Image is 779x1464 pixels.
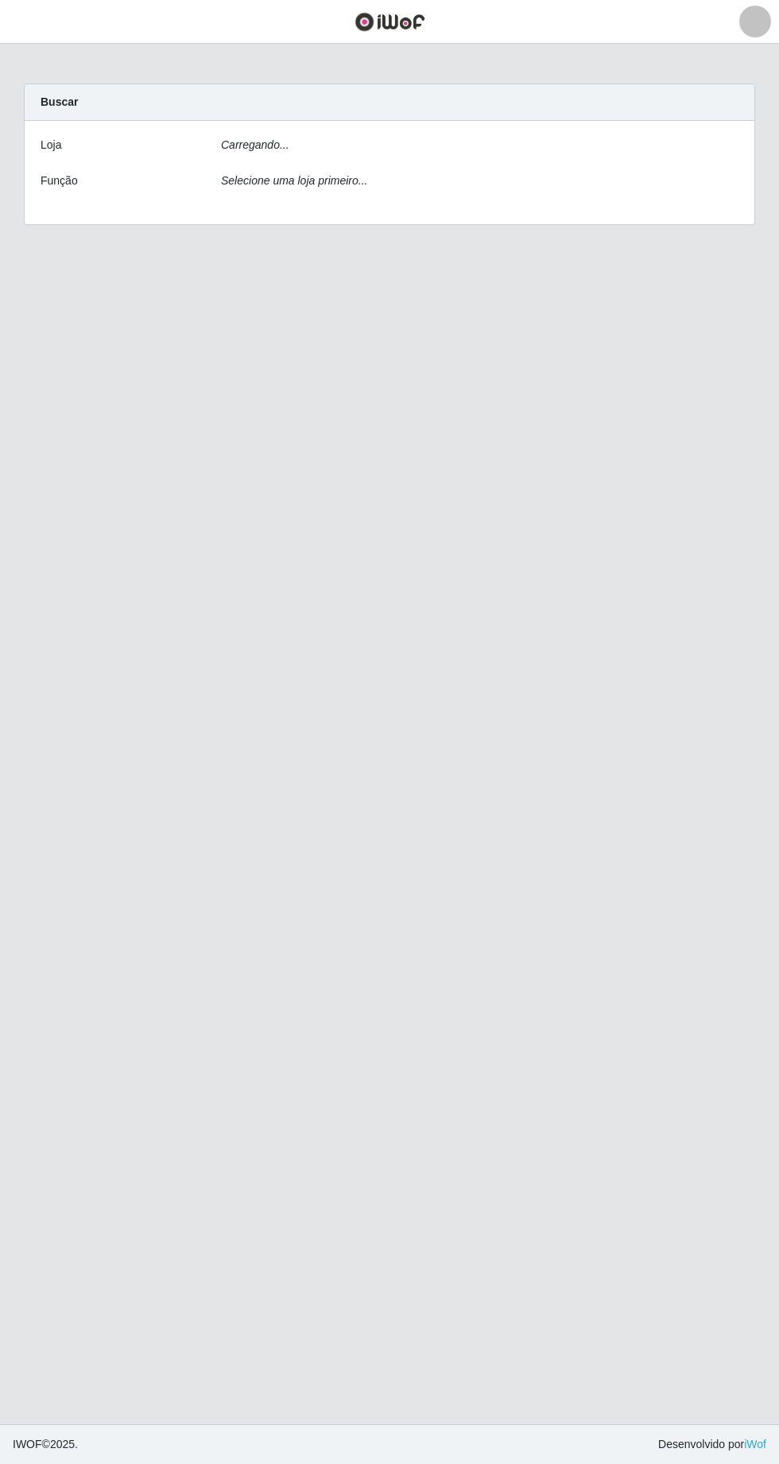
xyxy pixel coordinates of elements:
[658,1436,766,1453] span: Desenvolvido por
[41,95,78,108] strong: Buscar
[13,1436,78,1453] span: © 2025 .
[41,173,78,189] label: Função
[221,138,289,151] i: Carregando...
[221,174,367,187] i: Selecione uma loja primeiro...
[744,1438,766,1450] a: iWof
[355,12,425,32] img: CoreUI Logo
[41,137,61,153] label: Loja
[13,1438,42,1450] span: IWOF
